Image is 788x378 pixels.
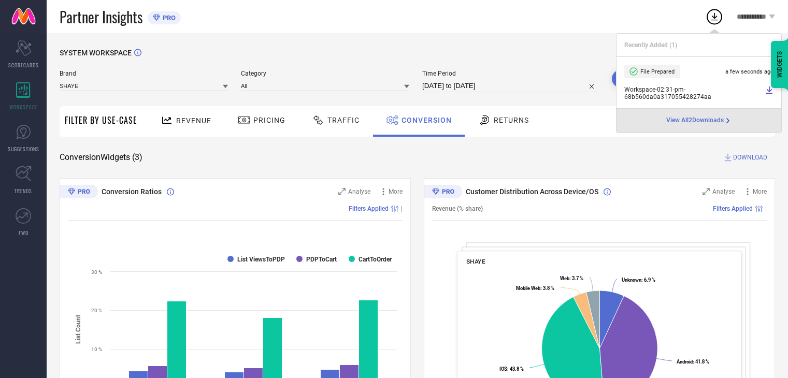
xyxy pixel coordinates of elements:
tspan: Mobile Web [516,285,540,291]
text: PDPToCart [306,256,337,263]
span: Analyse [712,188,735,195]
span: Traffic [327,116,360,124]
span: FWD [19,229,28,237]
span: Time Period [422,70,599,77]
a: View All2Downloads [666,117,732,125]
span: Returns [494,116,529,124]
svg: Zoom [703,188,710,195]
text: : 6.9 % [622,277,655,283]
span: Conversion Widgets ( 3 ) [60,152,142,163]
tspan: Unknown [622,277,641,283]
span: Revenue [176,117,211,125]
span: a few seconds ago [725,68,773,75]
text: List ViewsToPDP [237,256,285,263]
text: 30 % [91,269,102,275]
div: Open download page [666,117,732,125]
span: Partner Insights [60,6,142,27]
text: : 3.8 % [516,285,554,291]
div: Premium [60,185,98,200]
span: View All 2 Downloads [666,117,724,125]
span: More [753,188,767,195]
span: More [389,188,403,195]
span: TRENDS [15,187,32,195]
div: Premium [424,185,462,200]
span: File Prepared [640,68,675,75]
text: 20 % [91,308,102,313]
span: PRO [160,14,176,22]
text: : 3.7 % [560,275,583,281]
a: Download [765,86,773,100]
span: Workspace - 02:31-pm - 68b560da0a317055428274aa [624,86,763,100]
span: Customer Distribution Across Device/OS [466,187,598,196]
span: Brand [60,70,228,77]
span: DOWNLOAD [733,152,767,163]
tspan: List Count [75,315,82,344]
text: CartToOrder [359,256,392,263]
input: Select time period [422,80,599,92]
text: : 43.8 % [499,366,524,372]
span: | [401,205,403,212]
span: Category [241,70,409,77]
span: Pricing [253,116,285,124]
span: Revenue (% share) [432,205,483,212]
span: WORKSPACE [9,103,38,111]
span: Filters Applied [349,205,389,212]
tspan: Web [560,275,569,281]
span: Filter By Use-Case [65,114,137,126]
span: | [765,205,767,212]
span: SYSTEM WORKSPACE [60,49,132,57]
text: : 41.8 % [677,359,709,365]
tspan: IOS [499,366,507,372]
button: Search [612,70,668,88]
span: Recently Added ( 1 ) [624,41,677,49]
span: Filters Applied [713,205,753,212]
span: Analyse [348,188,370,195]
span: SUGGESTIONS [8,145,39,153]
text: 10 % [91,346,102,352]
span: Conversion Ratios [102,187,162,196]
span: SCORECARDS [8,61,39,69]
span: Conversion [402,116,452,124]
svg: Zoom [338,188,346,195]
span: SHAYE [466,258,485,265]
tspan: Android [677,359,693,365]
div: Open download list [705,7,724,26]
